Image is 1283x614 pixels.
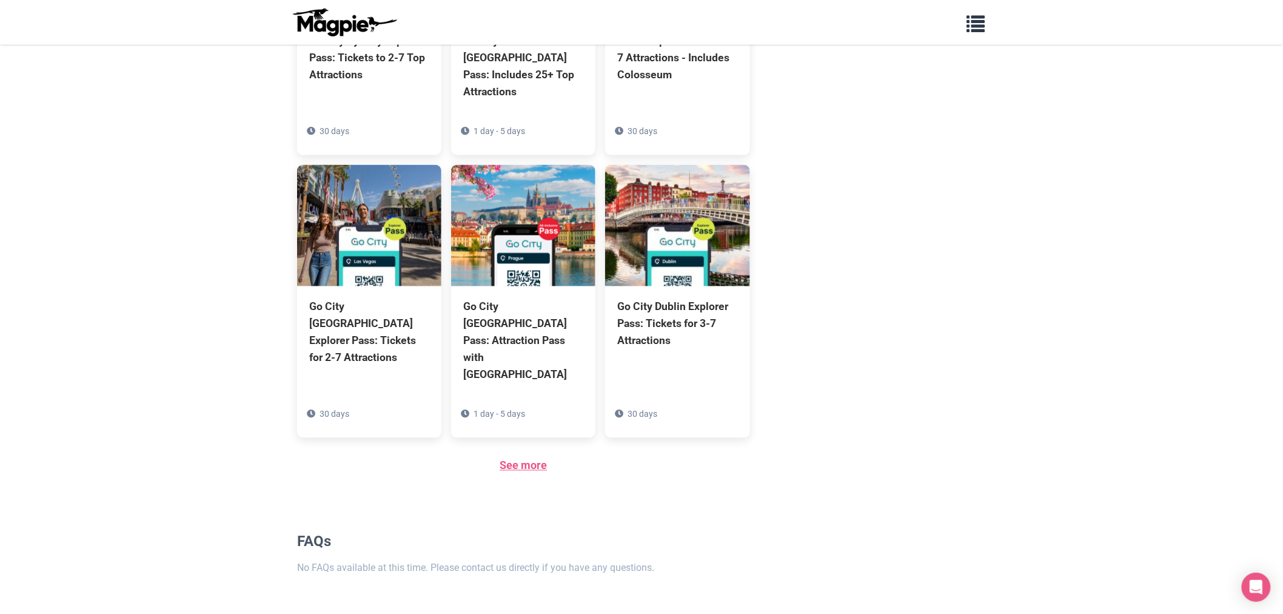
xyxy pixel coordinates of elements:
span: 30 days [320,410,349,419]
div: Go City [GEOGRAPHIC_DATA] Pass: Includes 25+ Top Attractions [463,32,583,101]
div: Rome Explorer Pass: 2 to 7 Attractions - Includes Colosseum [617,32,737,83]
a: Go City Dublin Explorer Pass: Tickets for 3-7 Attractions 30 days [605,165,749,404]
p: No FAQs available at this time. Please contact us directly if you have any questions. [297,561,750,576]
img: logo-ab69f6fb50320c5b225c76a69d11143b.png [290,8,399,37]
span: 30 days [628,410,657,419]
div: Go City Dublin Explorer Pass: Tickets for 3-7 Attractions [617,299,737,349]
a: Go City [GEOGRAPHIC_DATA] Explorer Pass: Tickets for 2-7 Attractions 30 days [297,165,441,422]
img: Go City Dublin Explorer Pass: Tickets for 3-7 Attractions [605,165,749,286]
div: Go City Sydney Explorer Pass: Tickets to 2-7 Top Attractions [309,32,429,83]
span: 1 day - 5 days [474,126,525,136]
a: Go City [GEOGRAPHIC_DATA] Pass: Attraction Pass with [GEOGRAPHIC_DATA] 1 day - 5 days [451,165,595,439]
div: Open Intercom Messenger [1242,573,1271,602]
img: Go City Prague Pass: Attraction Pass with Prague Castle [451,165,595,286]
img: Go City Las Vegas Explorer Pass: Tickets for 2-7 Attractions [297,165,441,286]
span: 1 day - 5 days [474,410,525,419]
span: 30 days [320,126,349,136]
div: Go City [GEOGRAPHIC_DATA] Explorer Pass: Tickets for 2-7 Attractions [309,299,429,367]
span: 30 days [628,126,657,136]
a: See more [500,459,547,472]
div: Go City [GEOGRAPHIC_DATA] Pass: Attraction Pass with [GEOGRAPHIC_DATA] [463,299,583,384]
h2: FAQs [297,533,750,551]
